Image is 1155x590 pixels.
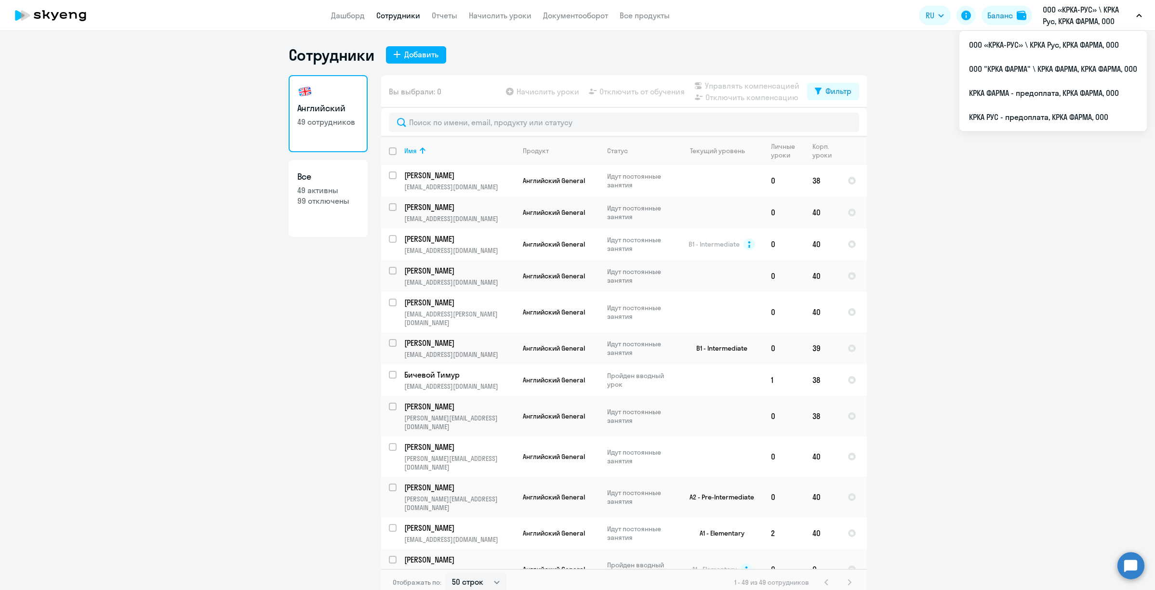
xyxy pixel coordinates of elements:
[404,146,417,155] div: Имя
[607,561,673,578] p: Пройден вводный урок
[404,567,515,584] p: [PERSON_NAME][EMAIL_ADDRESS][DOMAIN_NAME]
[763,436,805,477] td: 0
[805,549,840,590] td: 0
[763,292,805,332] td: 0
[763,517,805,549] td: 2
[763,260,805,292] td: 0
[523,493,585,501] span: Английский General
[523,272,585,280] span: Английский General
[734,578,809,587] span: 1 - 49 из 49 сотрудников
[674,477,763,517] td: A2 - Pre-Intermediate
[404,495,515,512] p: [PERSON_NAME][EMAIL_ADDRESS][DOMAIN_NAME]
[959,31,1147,131] ul: RU
[289,75,368,152] a: Английский49 сотрудников
[763,165,805,197] td: 0
[523,376,585,384] span: Английский General
[389,113,859,132] input: Поиск по имени, email, продукту или статусу
[763,364,805,396] td: 1
[982,6,1032,25] a: Балансbalance
[1017,11,1026,20] img: balance
[404,401,515,412] a: [PERSON_NAME]
[376,11,420,20] a: Сотрудники
[404,350,515,359] p: [EMAIL_ADDRESS][DOMAIN_NAME]
[805,260,840,292] td: 40
[523,344,585,353] span: Английский General
[404,278,515,287] p: [EMAIL_ADDRESS][DOMAIN_NAME]
[404,382,515,391] p: [EMAIL_ADDRESS][DOMAIN_NAME]
[771,142,804,159] div: Личные уроки
[404,265,515,276] a: [PERSON_NAME]
[805,165,840,197] td: 38
[812,142,839,159] div: Корп. уроки
[297,196,359,206] p: 99 отключены
[607,204,673,221] p: Идут постоянные занятия
[289,160,368,237] a: Все49 активны99 отключены
[404,310,515,327] p: [EMAIL_ADDRESS][PERSON_NAME][DOMAIN_NAME]
[404,454,515,472] p: [PERSON_NAME][EMAIL_ADDRESS][DOMAIN_NAME]
[404,170,515,181] a: [PERSON_NAME]
[404,234,513,244] p: [PERSON_NAME]
[404,535,515,544] p: [EMAIL_ADDRESS][DOMAIN_NAME]
[607,146,628,155] div: Статус
[289,45,374,65] h1: Сотрудники
[404,202,513,212] p: [PERSON_NAME]
[297,84,313,99] img: english
[404,297,515,308] a: [PERSON_NAME]
[805,436,840,477] td: 40
[926,10,934,21] span: RU
[763,197,805,228] td: 0
[386,46,446,64] button: Добавить
[607,407,673,425] p: Идут постоянные занятия
[404,338,513,348] p: [PERSON_NAME]
[825,85,851,97] div: Фильтр
[523,529,585,538] span: Английский General
[404,369,513,380] p: Бичевой Тимур
[607,236,673,253] p: Идут постоянные занятия
[331,11,365,20] a: Дашборд
[607,303,673,321] p: Идут постоянные занятия
[607,172,673,189] p: Идут постоянные занятия
[297,102,359,115] h3: Английский
[607,524,673,542] p: Идут постоянные занятия
[763,477,805,517] td: 0
[805,197,840,228] td: 40
[805,364,840,396] td: 38
[805,292,840,332] td: 40
[404,265,513,276] p: [PERSON_NAME]
[692,565,737,574] span: A1 - Elementary
[404,523,515,533] a: [PERSON_NAME]
[404,214,515,223] p: [EMAIL_ADDRESS][DOMAIN_NAME]
[523,146,549,155] div: Продукт
[607,146,673,155] div: Статус
[1038,4,1147,27] button: ООО «КРКА-РУС» \ КРКА Рус, КРКА ФАРМА, ООО
[620,11,670,20] a: Все продукты
[607,267,673,285] p: Идут постоянные занятия
[404,246,515,255] p: [EMAIL_ADDRESS][DOMAIN_NAME]
[404,338,515,348] a: [PERSON_NAME]
[404,554,515,565] a: [PERSON_NAME]
[404,554,513,565] p: [PERSON_NAME]
[404,234,515,244] a: [PERSON_NAME]
[404,369,515,380] a: Бичевой Тимур
[674,517,763,549] td: A1 - Elementary
[523,208,585,217] span: Английский General
[805,396,840,436] td: 38
[681,146,763,155] div: Текущий уровень
[469,11,531,20] a: Начислить уроки
[297,185,359,196] p: 49 активны
[689,240,740,249] span: B1 - Intermediate
[607,371,673,389] p: Пройден вводный урок
[404,442,513,452] p: [PERSON_NAME]
[404,523,513,533] p: [PERSON_NAME]
[297,170,359,183] h3: Все
[393,578,441,587] span: Отображать по:
[404,49,438,60] div: Добавить
[523,146,599,155] div: Продукт
[1043,4,1132,27] p: ООО «КРКА-РУС» \ КРКА Рус, КРКА ФАРМА, ООО
[805,332,840,364] td: 39
[523,452,585,461] span: Английский General
[763,332,805,364] td: 0
[763,549,805,590] td: 0
[523,176,585,185] span: Английский General
[404,146,515,155] div: Имя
